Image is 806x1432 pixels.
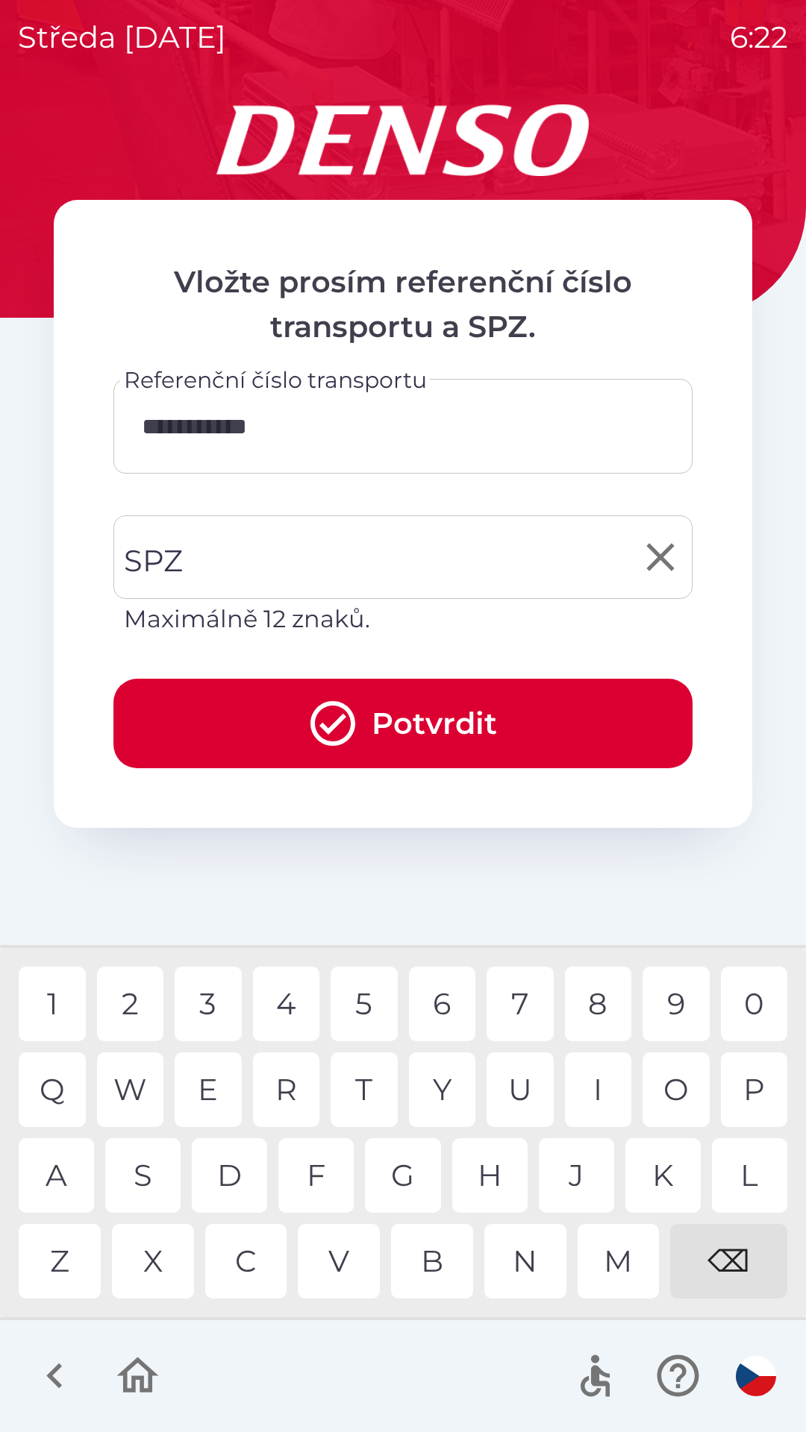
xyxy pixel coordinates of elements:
[634,530,687,584] button: Clear
[54,104,752,176] img: Logo
[124,601,682,637] p: Maximálně 12 znaků.
[113,260,693,349] p: Vložte prosím referenční číslo transportu a SPZ.
[736,1356,776,1396] img: cs flag
[113,679,693,768] button: Potvrdit
[18,15,226,60] p: středa [DATE]
[124,364,427,396] label: Referenční číslo transportu
[730,15,788,60] p: 6:22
